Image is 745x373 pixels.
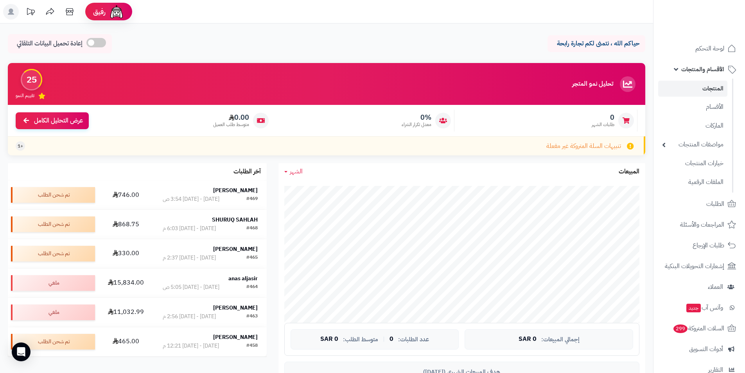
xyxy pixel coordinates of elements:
[553,39,639,48] p: حياكم الله ، نتمنى لكم تجارة رابحة
[658,39,740,58] a: لوحة التحكم
[11,305,95,320] div: ملغي
[213,121,249,128] span: متوسط طلب العميل
[673,323,724,334] span: السلات المتروكة
[686,304,701,312] span: جديد
[246,313,258,321] div: #463
[18,143,23,150] span: +1
[163,254,216,262] div: [DATE] - [DATE] 2:37 م
[213,245,258,253] strong: [PERSON_NAME]
[658,319,740,338] a: السلات المتروكة299
[228,274,258,283] strong: anas aljasir
[658,136,727,153] a: مواصفات المنتجات
[572,81,613,88] h3: تحليل نمو المتجر
[592,121,614,128] span: طلبات الشهر
[546,142,621,151] span: تنبيهات السلة المتروكة غير مفعلة
[98,239,154,268] td: 330.00
[213,186,258,195] strong: [PERSON_NAME]
[246,225,258,232] div: #468
[98,268,154,297] td: 15,834.00
[343,336,378,343] span: متوسط الطلب:
[11,246,95,261] div: تم شحن الطلب
[34,116,83,125] span: عرض التحليل الكامل
[658,81,727,97] a: المنتجات
[11,187,95,203] div: تم شحن الطلب
[246,342,258,350] div: #458
[383,336,385,342] span: |
[16,92,34,99] span: تقييم النمو
[658,174,727,191] a: الملفات الرقمية
[246,195,258,203] div: #469
[17,39,83,48] span: إعادة تحميل البيانات التلقائي
[213,113,249,122] span: 0.00
[212,216,258,224] strong: SHURUQ SAHLAH
[233,168,261,175] h3: آخر الطلبات
[163,195,219,203] div: [DATE] - [DATE] 3:54 ص
[658,215,740,234] a: المراجعات والأسئلة
[12,342,31,361] div: Open Intercom Messenger
[519,336,537,343] span: 0 SAR
[163,225,216,232] div: [DATE] - [DATE] 6:03 م
[213,333,258,341] strong: [PERSON_NAME]
[11,334,95,350] div: تم شحن الطلب
[290,167,303,176] span: الشهر
[163,283,219,291] div: [DATE] - [DATE] 5:05 ص
[11,275,95,291] div: ملغي
[93,7,106,16] span: رفيق
[693,240,724,251] span: طلبات الإرجاع
[246,254,258,262] div: #465
[402,121,431,128] span: معدل تكرار الشراء
[213,304,258,312] strong: [PERSON_NAME]
[658,277,740,296] a: العملاء
[673,324,688,333] span: 299
[692,21,738,37] img: logo-2.png
[686,302,723,313] span: وآتس آب
[98,180,154,209] td: 746.00
[284,167,303,176] a: الشهر
[619,168,639,175] h3: المبيعات
[98,210,154,239] td: 868.75
[163,342,219,350] div: [DATE] - [DATE] 12:21 م
[658,257,740,276] a: إشعارات التحويلات البنكية
[16,112,89,129] a: عرض التحليل الكامل
[402,113,431,122] span: 0%
[695,43,724,54] span: لوحة التحكم
[681,64,724,75] span: الأقسام والمنتجات
[592,113,614,122] span: 0
[390,336,393,343] span: 0
[21,4,40,22] a: تحديثات المنصة
[98,327,154,356] td: 465.00
[11,216,95,232] div: تم شحن الطلب
[658,117,727,134] a: الماركات
[665,261,724,272] span: إشعارات التحويلات البنكية
[658,155,727,172] a: خيارات المنتجات
[163,313,216,321] div: [DATE] - [DATE] 2:56 م
[320,336,338,343] span: 0 SAR
[658,340,740,359] a: أدوات التسويق
[708,281,723,292] span: العملاء
[109,4,124,20] img: ai-face.png
[658,236,740,255] a: طلبات الإرجاع
[658,298,740,317] a: وآتس آبجديد
[658,195,740,213] a: الطلبات
[658,99,727,115] a: الأقسام
[541,336,580,343] span: إجمالي المبيعات:
[98,298,154,327] td: 11,032.99
[398,336,429,343] span: عدد الطلبات:
[680,219,724,230] span: المراجعات والأسئلة
[246,283,258,291] div: #464
[706,198,724,209] span: الطلبات
[689,344,723,355] span: أدوات التسويق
